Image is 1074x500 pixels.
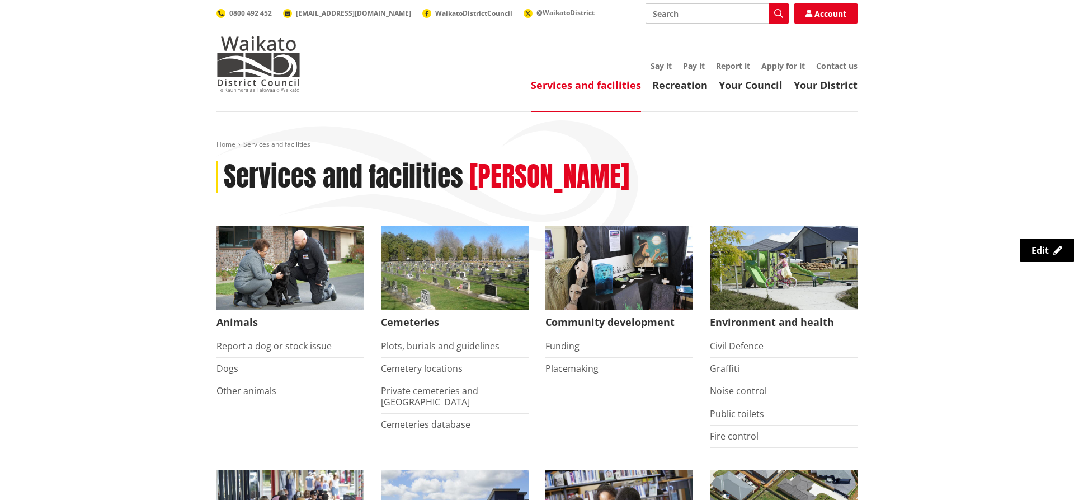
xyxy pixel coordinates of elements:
img: Huntly Cemetery [381,226,529,310]
input: Search input [646,3,789,24]
a: Say it [651,60,672,71]
a: Recreation [652,78,708,92]
img: Animal Control [216,226,364,310]
a: Funding [545,340,580,352]
a: Dogs [216,362,238,375]
a: WaikatoDistrictCouncil [422,8,512,18]
a: Noise control [710,385,767,397]
a: Your Council [719,78,783,92]
span: Edit [1031,244,1049,256]
a: Home [216,139,235,149]
a: Services and facilities [531,78,641,92]
a: Your District [794,78,858,92]
a: Other animals [216,385,276,397]
span: Environment and health [710,310,858,335]
span: Animals [216,310,364,335]
a: Placemaking [545,362,599,375]
a: Cemeteries database [381,418,470,431]
span: [EMAIL_ADDRESS][DOMAIN_NAME] [296,8,411,18]
span: Cemeteries [381,310,529,335]
a: Edit [1020,239,1074,262]
img: Waikato District Council - Te Kaunihera aa Takiwaa o Waikato [216,36,300,92]
a: Contact us [816,60,858,71]
span: WaikatoDistrictCouncil [435,8,512,18]
h1: Services and facilities [224,161,463,193]
a: [EMAIL_ADDRESS][DOMAIN_NAME] [283,8,411,18]
a: Plots, burials and guidelines [381,340,500,352]
a: Cemetery locations [381,362,463,375]
span: 0800 492 452 [229,8,272,18]
span: Services and facilities [243,139,310,149]
a: Huntly Cemetery Cemeteries [381,226,529,335]
a: Public toilets [710,408,764,420]
h2: [PERSON_NAME] [469,161,629,193]
span: @WaikatoDistrict [536,8,595,17]
a: Report a dog or stock issue [216,340,332,352]
a: Civil Defence [710,340,764,352]
a: Private cemeteries and [GEOGRAPHIC_DATA] [381,385,478,408]
a: Waikato District Council Animal Control team Animals [216,226,364,335]
a: 0800 492 452 [216,8,272,18]
a: Report it [716,60,750,71]
img: Matariki Travelling Suitcase Art Exhibition [545,226,693,310]
a: Fire control [710,430,759,442]
nav: breadcrumb [216,140,858,149]
span: Community development [545,310,693,335]
a: New housing in Pokeno Environment and health [710,226,858,335]
img: New housing in Pokeno [710,226,858,310]
a: Matariki Travelling Suitcase Art Exhibition Community development [545,226,693,335]
a: Apply for it [761,60,805,71]
a: Account [794,3,858,24]
a: @WaikatoDistrict [524,8,595,17]
a: Pay it [683,60,705,71]
a: Graffiti [710,362,739,375]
